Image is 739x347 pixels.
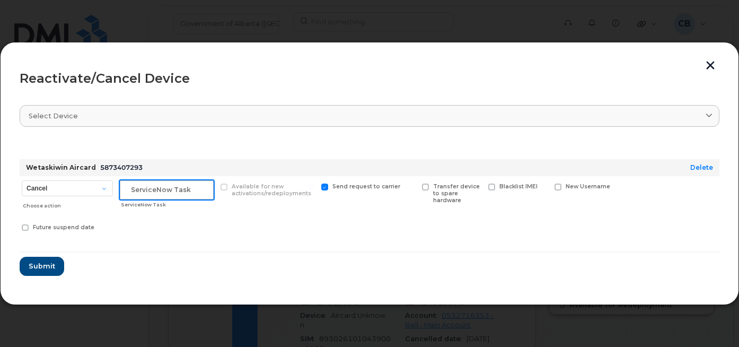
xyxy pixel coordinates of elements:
span: Send request to carrier [332,183,400,190]
span: Available for new activations/redeployments [232,183,311,197]
span: New Username [566,183,610,190]
input: Blacklist IMEI [476,184,481,189]
input: Transfer device to spare hardware [409,184,415,189]
input: New Username [542,184,547,189]
input: Available for new activations/redeployments [208,184,213,189]
div: ServiceNow Task [121,201,214,209]
div: Reactivate/Cancel Device [20,72,719,85]
span: Transfer device to spare hardware [433,183,480,204]
input: ServiceNow Task [120,180,214,199]
input: Send request to carrier [309,184,314,189]
span: Blacklist IMEI [499,183,538,190]
a: Delete [690,163,713,171]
